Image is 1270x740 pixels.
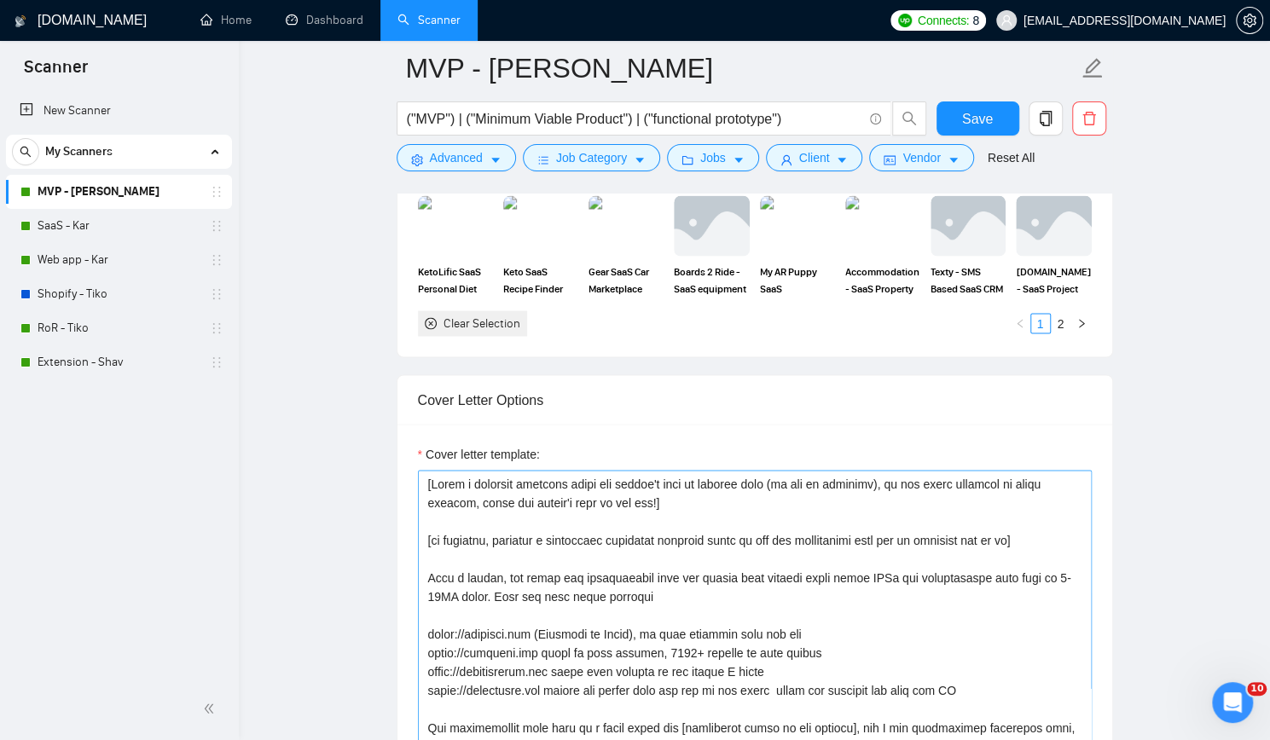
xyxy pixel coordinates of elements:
[1073,111,1105,126] span: delete
[203,700,220,717] span: double-left
[937,101,1019,136] button: Save
[444,314,520,332] div: Clear Selection
[898,14,912,27] img: upwork-logo.png
[674,263,749,297] span: Boards 2 Ride - SaaS equipment renting platform
[425,317,437,329] span: close-circle
[962,108,993,130] span: Save
[1010,313,1030,333] button: left
[884,153,896,166] span: idcard
[1015,318,1025,328] span: left
[799,148,830,167] span: Client
[1236,7,1263,34] button: setting
[1030,313,1051,333] li: 1
[1029,101,1063,136] button: copy
[674,195,749,255] img: portfolio thumbnail image
[537,153,549,166] span: bars
[14,8,26,35] img: logo
[1076,318,1087,328] span: right
[397,144,516,171] button: settingAdvancedcaret-down
[931,195,1006,255] img: portfolio thumbnail image
[892,101,926,136] button: search
[286,13,363,27] a: dashboardDashboard
[6,94,232,128] li: New Scanner
[1010,313,1030,333] li: Previous Page
[210,356,223,369] span: holder
[38,243,200,277] a: Web app - Kar
[1072,101,1106,136] button: delete
[1000,14,1012,26] span: user
[406,47,1078,90] input: Scanner name...
[948,153,960,166] span: caret-down
[210,219,223,233] span: holder
[760,263,835,297] span: My AR Puppy SaaS
[418,263,493,297] span: KetoLific SaaS Personal Diet Plan
[589,263,664,297] span: Gear SaaS Car Marketplace Website
[503,263,578,297] span: Keto SaaS Recipe Finder
[418,444,540,463] label: Cover letter template:
[430,148,483,167] span: Advanced
[38,345,200,379] a: Extension - Shav
[1016,263,1091,297] span: [DOMAIN_NAME] - SaaS Project Management Tool
[931,263,1006,297] span: Texty - SMS Based SaaS CRM System
[12,138,39,165] button: search
[38,175,200,209] a: MVP - [PERSON_NAME]
[407,108,862,130] input: Search Freelance Jobs...
[490,153,502,166] span: caret-down
[760,195,835,255] img: portfolio thumbnail image
[766,144,863,171] button: userClientcaret-down
[893,111,925,126] span: search
[411,153,423,166] span: setting
[13,146,38,158] span: search
[869,144,973,171] button: idcardVendorcaret-down
[836,153,848,166] span: caret-down
[634,153,646,166] span: caret-down
[200,13,252,27] a: homeHome
[1247,682,1267,696] span: 10
[45,135,113,169] span: My Scanners
[20,94,218,128] a: New Scanner
[503,195,578,255] img: portfolio thumbnail image
[667,144,759,171] button: folderJobscaret-down
[681,153,693,166] span: folder
[556,148,627,167] span: Job Category
[1051,313,1071,333] li: 2
[1029,111,1062,126] span: copy
[870,113,881,124] span: info-circle
[38,311,200,345] a: RoR - Tiko
[210,287,223,301] span: holder
[210,185,223,199] span: holder
[902,148,940,167] span: Vendor
[1071,313,1092,333] li: Next Page
[10,55,101,90] span: Scanner
[845,195,920,255] img: portfolio thumbnail image
[210,253,223,267] span: holder
[589,195,664,255] img: portfolio thumbnail image
[397,13,461,27] a: searchScanner
[418,195,493,255] img: portfolio thumbnail image
[418,375,1092,424] div: Cover Letter Options
[1052,314,1070,332] a: 2
[918,11,969,30] span: Connects:
[1071,313,1092,333] button: right
[1236,14,1263,27] a: setting
[1031,314,1050,332] a: 1
[780,153,792,166] span: user
[1082,57,1104,79] span: edit
[6,135,232,379] li: My Scanners
[1212,682,1253,723] iframe: Intercom live chat
[700,148,726,167] span: Jobs
[210,321,223,335] span: holder
[523,144,660,171] button: barsJob Categorycaret-down
[988,148,1035,167] a: Reset All
[845,263,920,297] span: Accommodation - SaaS Property Booking Platform
[972,11,979,30] span: 8
[1016,195,1091,255] img: portfolio thumbnail image
[38,277,200,311] a: Shopify - Tiko
[38,209,200,243] a: SaaS - Kar
[733,153,745,166] span: caret-down
[1237,14,1262,27] span: setting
